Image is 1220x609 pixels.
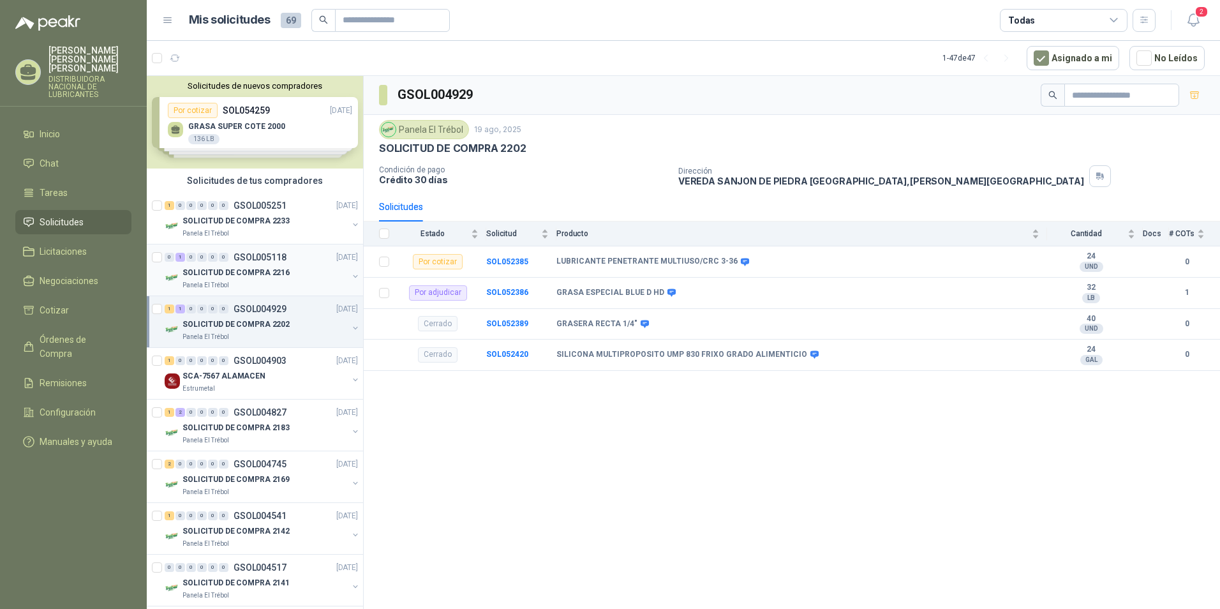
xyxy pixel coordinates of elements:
[1169,222,1220,246] th: # COTs
[1169,349,1205,361] b: 0
[165,408,174,417] div: 1
[486,229,539,238] span: Solicitud
[219,511,228,520] div: 0
[165,560,361,601] a: 0 0 0 0 0 0 GSOL004517[DATE] Company LogoSOLICITUD DE COMPRA 2141Panela El Trébol
[182,384,215,394] p: Estrumetal
[678,167,1084,176] p: Dirección
[165,304,174,313] div: 1
[186,460,196,469] div: 0
[40,333,119,361] span: Órdenes de Compra
[165,529,180,544] img: Company Logo
[486,288,528,297] a: SOL052386
[1027,46,1119,70] button: Asignado a mi
[182,280,229,290] p: Panela El Trébol
[40,435,112,449] span: Manuales y ayuda
[1047,229,1125,238] span: Cantidad
[182,577,290,589] p: SOLICITUD DE COMPRA 2141
[152,81,358,91] button: Solicitudes de nuevos compradores
[281,13,301,28] span: 69
[165,250,361,290] a: 0 1 0 0 0 0 GSOL005118[DATE] Company LogoSOLICITUD DE COMPRA 2216Panela El Trébol
[208,460,218,469] div: 0
[165,373,180,389] img: Company Logo
[40,303,69,317] span: Cotizar
[175,356,185,365] div: 0
[165,201,174,210] div: 1
[40,127,60,141] span: Inicio
[15,269,131,293] a: Negociaciones
[189,11,271,29] h1: Mis solicitudes
[40,405,96,419] span: Configuración
[556,319,637,329] b: GRASERA RECTA 1/4"
[165,425,180,440] img: Company Logo
[40,156,59,170] span: Chat
[165,198,361,239] a: 1 0 0 0 0 0 GSOL005251[DATE] Company LogoSOLICITUD DE COMPRA 2233Panela El Trébol
[379,174,668,185] p: Crédito 30 días
[208,201,218,210] div: 0
[197,408,207,417] div: 0
[234,563,286,572] p: GSOL004517
[556,288,664,298] b: GRASA ESPECIAL BLUE D HD
[208,253,218,262] div: 0
[1047,252,1135,262] b: 24
[219,563,228,572] div: 0
[678,176,1084,186] p: VEREDA SANJON DE PIEDRA [GEOGRAPHIC_DATA] , [PERSON_NAME][GEOGRAPHIC_DATA]
[234,201,286,210] p: GSOL005251
[336,355,358,367] p: [DATE]
[336,303,358,315] p: [DATE]
[379,165,668,174] p: Condición de pago
[1143,222,1169,246] th: Docs
[182,332,229,342] p: Panela El Trébol
[418,347,457,363] div: Cerrado
[486,350,528,359] a: SOL052420
[486,319,528,328] a: SOL052389
[15,122,131,146] a: Inicio
[15,151,131,176] a: Chat
[40,274,98,288] span: Negociaciones
[147,76,363,169] div: Solicitudes de nuevos compradoresPor cotizarSOL054259[DATE] GRASA SUPER COTE 2000136 LBPor cotiza...
[234,304,286,313] p: GSOL004929
[219,304,228,313] div: 0
[175,201,185,210] div: 0
[186,511,196,520] div: 0
[197,460,207,469] div: 0
[234,253,286,262] p: GSOL005118
[234,408,286,417] p: GSOL004827
[418,316,457,331] div: Cerrado
[48,46,131,73] p: [PERSON_NAME] [PERSON_NAME] [PERSON_NAME]
[175,511,185,520] div: 0
[409,285,467,301] div: Por adjudicar
[186,304,196,313] div: 0
[182,319,290,331] p: SOLICITUD DE COMPRA 2202
[208,356,218,365] div: 0
[398,85,475,105] h3: GSOL004929
[197,253,207,262] div: 0
[1182,9,1205,32] button: 2
[219,201,228,210] div: 0
[165,580,180,596] img: Company Logo
[15,298,131,322] a: Cotizar
[165,218,180,234] img: Company Logo
[175,563,185,572] div: 0
[486,257,528,266] a: SOL052385
[182,422,290,434] p: SOLICITUD DE COMPRA 2183
[40,244,87,259] span: Licitaciones
[182,525,290,538] p: SOLICITUD DE COMPRA 2142
[234,356,286,365] p: GSOL004903
[197,356,207,365] div: 0
[165,563,174,572] div: 0
[15,239,131,264] a: Licitaciones
[1082,293,1100,303] div: LB
[208,563,218,572] div: 0
[1169,256,1205,268] b: 0
[1048,91,1057,100] span: search
[175,304,185,313] div: 1
[319,15,328,24] span: search
[182,435,229,446] p: Panela El Trébol
[175,408,185,417] div: 2
[165,508,361,549] a: 1 0 0 0 0 0 GSOL004541[DATE] Company LogoSOLICITUD DE COMPRA 2142Panela El Trébol
[186,356,196,365] div: 0
[40,186,68,200] span: Tareas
